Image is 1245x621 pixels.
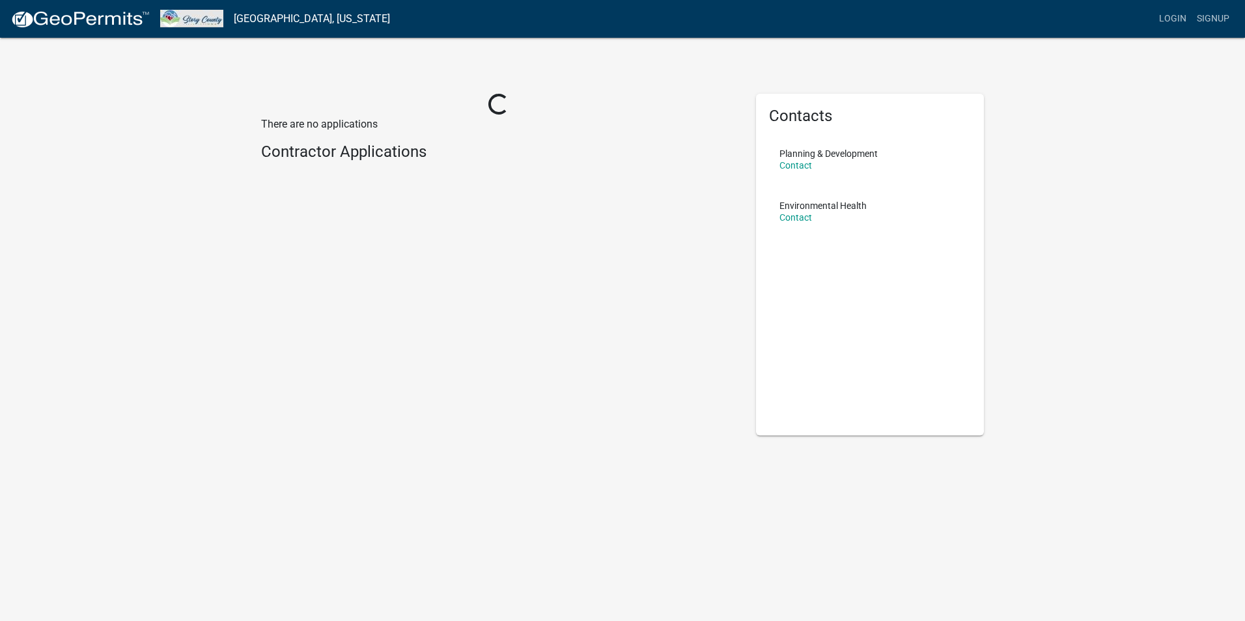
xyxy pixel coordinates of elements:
p: Environmental Health [779,201,867,210]
h4: Contractor Applications [261,143,736,161]
p: There are no applications [261,117,736,132]
a: [GEOGRAPHIC_DATA], [US_STATE] [234,8,390,30]
h5: Contacts [769,107,971,126]
a: Login [1154,7,1192,31]
a: Contact [779,212,812,223]
a: Signup [1192,7,1235,31]
wm-workflow-list-section: Contractor Applications [261,143,736,167]
a: Contact [779,160,812,171]
p: Planning & Development [779,149,878,158]
img: Story County, Iowa [160,10,223,27]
